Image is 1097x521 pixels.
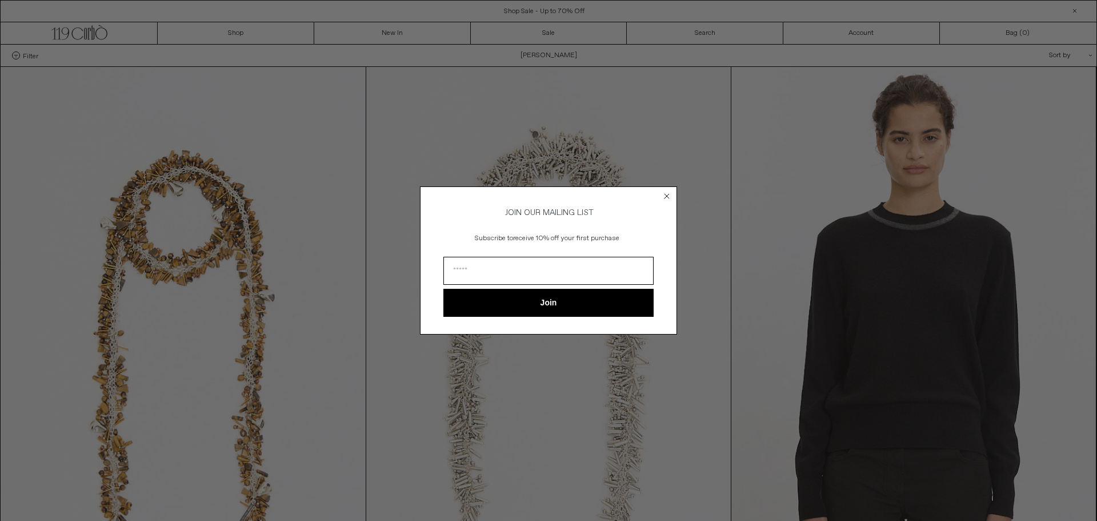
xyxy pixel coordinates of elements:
span: JOIN OUR MAILING LIST [503,208,594,218]
span: receive 10% off your first purchase [513,234,619,243]
button: Join [443,289,654,317]
span: Subscribe to [475,234,513,243]
button: Close dialog [661,190,672,202]
input: Email [443,257,654,285]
